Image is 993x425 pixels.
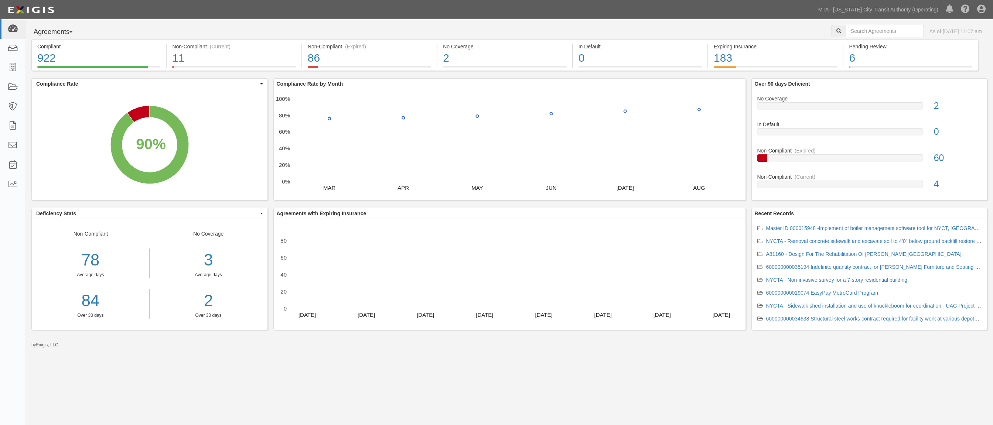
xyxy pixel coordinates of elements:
div: (Current) [210,43,231,50]
a: NYCTA - Non-invasive survey for a 7-story residential building [766,277,908,283]
a: Exigis, LLC [36,342,58,347]
text: 0% [282,178,290,184]
img: logo-5460c22ac91f19d4615b14bd174203de0afe785f0fc80cf4dbbc73dc1793850b.png [6,3,57,17]
div: 0 [928,125,987,138]
b: Recent Records [755,210,794,216]
div: Average days [155,272,262,278]
text: [DATE] [417,311,434,318]
a: 2 [155,289,262,312]
div: No Coverage [752,95,987,102]
i: Help Center - Complianz [961,5,970,14]
text: [DATE] [535,311,552,318]
a: Pending Review6 [843,66,978,72]
div: Non-Compliant (Current) [172,43,296,50]
text: 60 [280,254,287,260]
text: 60% [279,128,290,135]
div: 2 [928,99,987,113]
div: Pending Review [849,43,972,50]
svg: A chart. [274,89,745,200]
div: Non-Compliant [752,173,987,181]
a: In Default0 [573,66,707,72]
a: Non-Compliant(Expired)60 [757,147,982,173]
text: 100% [276,95,290,102]
div: 922 [37,50,160,66]
text: APR [397,184,409,191]
div: 6 [849,50,972,66]
div: (Expired) [345,43,366,50]
text: 80% [279,112,290,118]
a: A81160 - Design For The Rehabilitation Of [PERSON_NAME][GEOGRAPHIC_DATA]. [766,251,963,257]
a: In Default0 [757,121,982,147]
div: 60 [928,151,987,165]
text: AUG [693,184,705,191]
svg: A chart. [274,219,745,330]
text: [DATE] [712,311,730,318]
div: 3 [155,249,262,272]
text: [DATE] [594,311,611,318]
text: 0 [283,305,286,311]
a: Non-Compliant(Current)11 [167,66,301,72]
text: 40% [279,145,290,151]
div: Non-Compliant (Expired) [308,43,431,50]
div: No Coverage [443,43,566,50]
a: Compliant922 [31,66,166,72]
text: JUN [546,184,556,191]
b: Over 90 days Deficient [755,81,810,87]
text: [DATE] [298,311,315,318]
a: 600000000019074 EasyPay MetroCard Program [766,290,878,296]
div: Average days [32,272,149,278]
text: [DATE] [616,184,634,191]
div: (Expired) [795,147,816,154]
text: 40 [280,271,287,277]
text: MAY [471,184,483,191]
div: Non-Compliant [752,147,987,154]
b: Compliance Rate by Month [277,81,343,87]
div: 2 [443,50,566,66]
a: 84 [32,289,149,312]
div: 0 [579,50,702,66]
input: Search Agreements [846,25,924,37]
div: 183 [714,50,837,66]
a: MTA - [US_STATE] City Transit Authority (Operating) [815,2,942,17]
text: [DATE] [358,311,375,318]
b: Agreements with Expiring Insurance [277,210,366,216]
svg: A chart. [32,89,267,200]
div: 78 [32,249,149,272]
a: Non-Compliant(Current)4 [757,173,982,194]
div: 4 [928,178,987,191]
text: [DATE] [653,311,670,318]
div: Compliant [37,43,160,50]
div: 86 [308,50,431,66]
div: Over 30 days [32,312,149,319]
span: Compliance Rate [36,80,258,88]
text: [DATE] [476,311,493,318]
span: Deficiency Stats [36,210,258,217]
div: 90% [136,134,166,155]
a: No Coverage2 [437,66,572,72]
button: Deficiency Stats [32,208,267,219]
div: (Current) [795,173,815,181]
div: Over 30 days [155,312,262,319]
text: 20% [279,162,290,168]
div: In Default [752,121,987,128]
div: Expiring Insurance [714,43,837,50]
button: Agreements [31,25,87,40]
text: 80 [280,237,287,243]
text: 20 [280,288,287,294]
button: Compliance Rate [32,79,267,89]
div: In Default [579,43,702,50]
div: Non-Compliant [32,230,150,319]
div: No Coverage [150,230,267,319]
a: Non-Compliant(Expired)86 [302,66,437,72]
a: Expiring Insurance183 [708,66,843,72]
small: by [31,342,58,348]
div: As of [DATE] 11:07 am [929,28,982,35]
text: MAR [323,184,335,191]
a: No Coverage2 [757,95,982,121]
div: 11 [172,50,296,66]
